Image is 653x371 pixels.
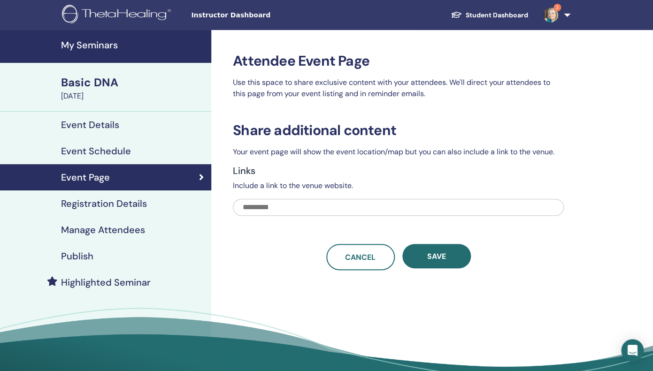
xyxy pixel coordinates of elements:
[233,146,564,158] p: Your event page will show the event location/map but you can also include a link to the venue.
[61,172,110,183] h4: Event Page
[553,4,561,11] span: 3
[326,244,395,270] a: Cancel
[61,145,131,157] h4: Event Schedule
[61,75,206,91] div: Basic DNA
[345,252,376,262] span: Cancel
[543,8,558,23] img: default.jpg
[61,250,93,262] h4: Publish
[191,10,332,20] span: Instructor Dashboard
[427,251,446,261] span: Save
[61,91,206,102] div: [DATE]
[443,7,536,24] a: Student Dashboard
[61,119,119,130] h4: Event Details
[233,77,564,99] p: Use this space to share exclusive content with your attendees. We'll direct your attendees to thi...
[61,198,147,209] h4: Registration Details
[61,224,145,235] h4: Manage Attendees
[233,53,564,69] h3: Attendee Event Page
[621,339,644,362] div: Open Intercom Messenger
[233,122,564,139] h3: Share additional content
[233,165,564,176] h4: Links
[402,244,471,268] button: Save
[61,277,151,288] h4: Highlighted Seminar
[451,11,462,19] img: graduation-cap-white.svg
[233,180,564,191] p: Include a link to the venue website.
[55,75,211,102] a: Basic DNA[DATE]
[62,5,174,26] img: logo.png
[61,39,206,51] h4: My Seminars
